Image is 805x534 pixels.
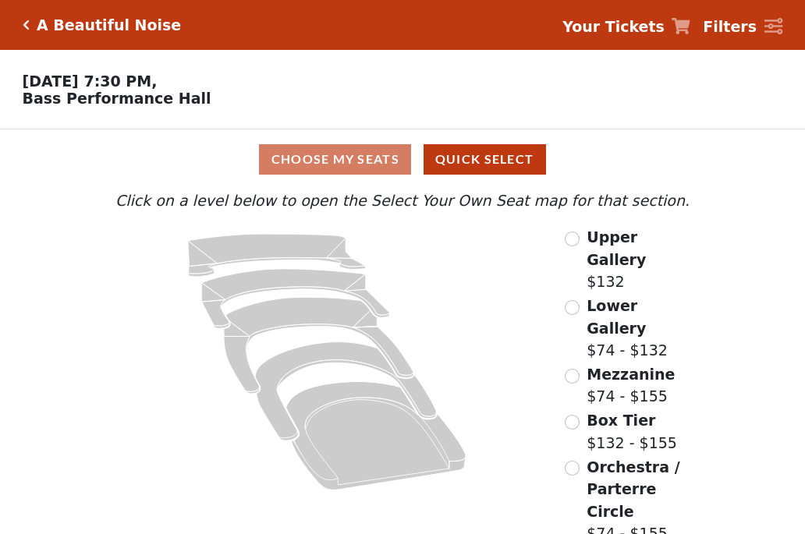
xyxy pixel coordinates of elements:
[587,458,679,520] span: Orchestra / Parterre Circle
[703,18,757,35] strong: Filters
[587,363,675,408] label: $74 - $155
[587,297,646,337] span: Lower Gallery
[587,412,655,429] span: Box Tier
[587,366,675,383] span: Mezzanine
[424,144,546,175] button: Quick Select
[23,19,30,30] a: Click here to go back to filters
[587,295,693,362] label: $74 - $132
[587,226,693,293] label: $132
[112,189,693,212] p: Click on a level below to open the Select Your Own Seat map for that section.
[202,269,390,328] path: Lower Gallery - Seats Available: 159
[562,18,665,35] strong: Your Tickets
[587,409,677,454] label: $132 - $155
[286,382,466,490] path: Orchestra / Parterre Circle - Seats Available: 69
[703,16,782,38] a: Filters
[37,16,181,34] h5: A Beautiful Noise
[587,228,646,268] span: Upper Gallery
[562,16,690,38] a: Your Tickets
[188,234,366,277] path: Upper Gallery - Seats Available: 163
